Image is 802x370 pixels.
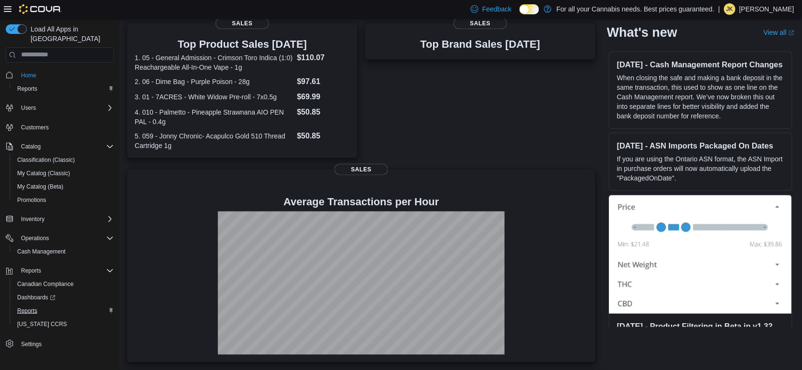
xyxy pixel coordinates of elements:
dt: 1. 05 - General Admission - Crimson Toro Indica (1:0) Reachargeable All-In-One Vape - 1g [135,53,293,72]
button: Catalog [17,141,44,152]
h3: [DATE] - ASN Imports Packaged On Dates [617,141,784,150]
a: My Catalog (Beta) [13,181,67,192]
span: Reports [17,265,114,276]
span: My Catalog (Beta) [17,183,64,190]
dt: 5. 059 - Jonny Chronic- Acapulco Gold 510 Thread Cartridge 1g [135,131,293,150]
dd: $50.85 [297,130,350,142]
a: Reports [13,305,41,317]
button: Reports [10,304,118,317]
span: [US_STATE] CCRS [17,320,67,328]
span: Home [21,72,36,79]
button: Inventory [17,213,48,225]
button: Inventory [2,212,118,226]
span: Load All Apps in [GEOGRAPHIC_DATA] [27,24,114,43]
button: Cash Management [10,245,118,258]
p: When closing the safe and making a bank deposit in the same transaction, this used to show as one... [617,73,784,121]
span: Users [21,104,36,112]
span: Reports [21,267,41,275]
span: Classification (Classic) [17,156,75,164]
span: Classification (Classic) [13,154,114,166]
dt: 3. 01 - 7ACRES - White Widow Pre-roll - 7x0.5g [135,92,293,102]
h4: Average Transactions per Hour [135,196,588,208]
span: Inventory [21,215,44,223]
span: Home [17,69,114,81]
span: Washington CCRS [13,318,114,330]
span: Settings [17,338,114,349]
p: | [718,3,720,15]
p: For all your Cannabis needs. Best prices guaranteed. [556,3,715,15]
a: [US_STATE] CCRS [13,318,71,330]
a: Dashboards [13,292,59,303]
button: Settings [2,337,118,350]
button: Operations [17,233,53,244]
span: Customers [21,124,49,131]
span: My Catalog (Classic) [13,168,114,179]
button: Reports [2,264,118,277]
span: Sales [216,18,269,29]
a: Dashboards [10,291,118,304]
button: Home [2,68,118,82]
span: Promotions [17,196,46,204]
a: Classification (Classic) [13,154,79,166]
svg: External link [789,30,794,36]
button: [US_STATE] CCRS [10,317,118,331]
span: Reports [13,305,114,317]
dd: $97.61 [297,76,350,87]
span: Operations [21,234,49,242]
span: JK [726,3,733,15]
p: [PERSON_NAME] [739,3,794,15]
button: Users [17,102,40,114]
a: Promotions [13,194,50,206]
span: Dashboards [13,292,114,303]
span: Reports [17,307,37,315]
span: Catalog [17,141,114,152]
span: Reports [13,83,114,95]
span: Users [17,102,114,114]
a: View allExternal link [764,29,794,36]
a: Customers [17,122,53,133]
button: My Catalog (Beta) [10,180,118,193]
button: Users [2,101,118,115]
span: Customers [17,121,114,133]
h3: Top Product Sales [DATE] [135,39,350,50]
span: Promotions [13,194,114,206]
img: Cova [19,4,62,14]
h2: What's new [607,25,677,40]
button: Canadian Compliance [10,277,118,291]
span: Canadian Compliance [13,278,114,290]
button: Catalog [2,140,118,153]
button: My Catalog (Classic) [10,167,118,180]
button: Customers [2,120,118,134]
button: Reports [17,265,45,276]
button: Reports [10,82,118,95]
button: Promotions [10,193,118,207]
span: Operations [17,233,114,244]
span: My Catalog (Beta) [13,181,114,192]
dt: 2. 06 - Dime Bag - Purple Poison - 28g [135,77,293,86]
button: Classification (Classic) [10,153,118,167]
span: Sales [454,18,507,29]
h3: [DATE] - Product Filtering in Beta in v1.32 [617,321,784,331]
div: Jennifer Kinzie [724,3,736,15]
h3: Top Brand Sales [DATE] [421,39,541,50]
input: Dark Mode [520,4,540,14]
span: Reports [17,85,37,93]
dd: $50.85 [297,106,350,118]
p: If you are using the Ontario ASN format, the ASN Import in purchase orders will now automatically... [617,154,784,183]
h3: [DATE] - Cash Management Report Changes [617,60,784,69]
span: Catalog [21,143,41,150]
span: My Catalog (Classic) [17,169,70,177]
span: Sales [335,164,388,175]
a: Settings [17,338,45,350]
dt: 4. 010 - Palmetto - Pineapple Strawnana AIO PEN PAL - 0.4g [135,107,293,127]
a: Home [17,70,40,81]
span: Dashboards [17,294,55,301]
a: Cash Management [13,246,69,257]
dd: $110.07 [297,52,350,63]
span: Settings [21,340,42,348]
button: Operations [2,232,118,245]
span: Canadian Compliance [17,280,74,288]
dd: $69.99 [297,91,350,103]
span: Cash Management [13,246,114,257]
